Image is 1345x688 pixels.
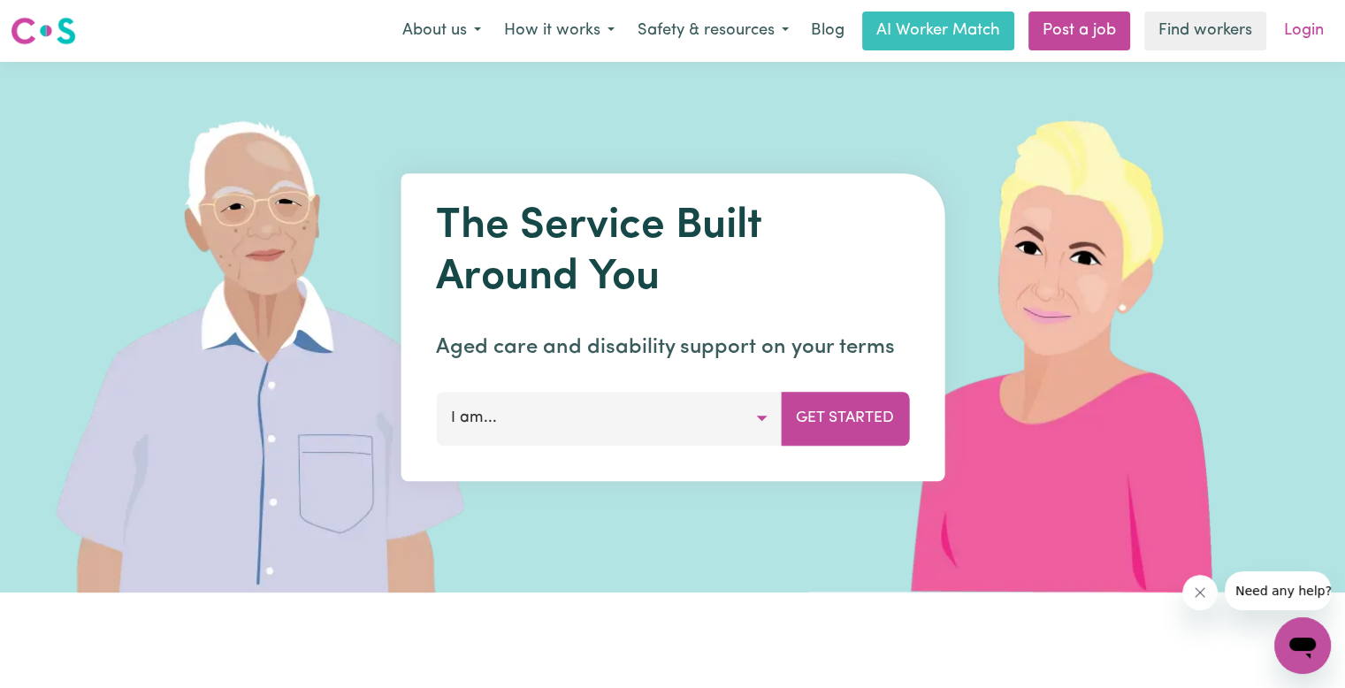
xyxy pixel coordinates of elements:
button: I am... [436,392,782,445]
button: How it works [493,12,626,50]
img: Careseekers logo [11,15,76,47]
a: Blog [800,11,855,50]
a: Login [1273,11,1334,50]
button: Get Started [781,392,909,445]
span: Need any help? [11,12,107,27]
a: Careseekers logo [11,11,76,51]
iframe: Message from company [1225,571,1331,610]
a: AI Worker Match [862,11,1014,50]
a: Post a job [1028,11,1130,50]
iframe: Close message [1182,575,1218,610]
a: Find workers [1144,11,1266,50]
iframe: Button to launch messaging window [1274,617,1331,674]
p: Aged care and disability support on your terms [436,332,909,363]
h1: The Service Built Around You [436,202,909,303]
button: Safety & resources [626,12,800,50]
button: About us [391,12,493,50]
